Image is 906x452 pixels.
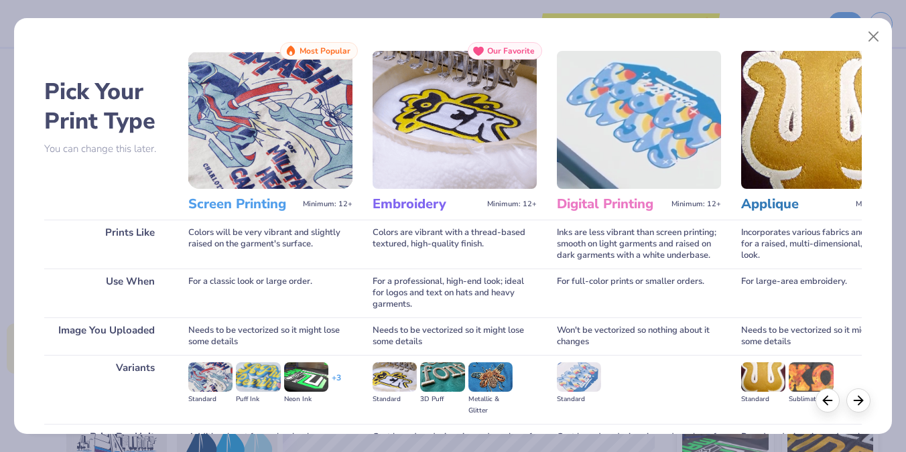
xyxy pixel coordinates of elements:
[44,143,168,155] p: You can change this later.
[468,362,513,392] img: Metallic & Glitter
[373,269,537,317] div: For a professional, high-end look; ideal for logos and text on hats and heavy garments.
[188,317,352,355] div: Needs to be vectorized so it might lose some details
[188,51,352,189] img: Screen Printing
[284,362,328,392] img: Neon Ink
[44,317,168,355] div: Image You Uploaded
[332,372,341,395] div: + 3
[188,362,233,392] img: Standard
[557,362,601,392] img: Standard
[487,46,535,56] span: Our Favorite
[741,196,850,213] h3: Applique
[284,394,328,405] div: Neon Ink
[789,394,833,405] div: Sublimated
[557,269,721,317] div: For full-color prints or smaller orders.
[856,200,905,209] span: Minimum: 12+
[373,51,537,189] img: Embroidery
[557,394,601,405] div: Standard
[741,269,905,317] div: For large-area embroidery.
[188,196,298,213] h3: Screen Printing
[236,394,280,405] div: Puff Ink
[44,77,168,136] h2: Pick Your Print Type
[303,200,352,209] span: Minimum: 12+
[420,362,464,392] img: 3D Puff
[741,51,905,189] img: Applique
[789,362,833,392] img: Sublimated
[373,317,537,355] div: Needs to be vectorized so it might lose some details
[557,196,666,213] h3: Digital Printing
[188,269,352,317] div: For a classic look or large order.
[741,317,905,355] div: Needs to be vectorized so it might lose some details
[741,394,785,405] div: Standard
[44,220,168,269] div: Prints Like
[557,51,721,189] img: Digital Printing
[44,269,168,317] div: Use When
[373,220,537,269] div: Colors are vibrant with a thread-based textured, high-quality finish.
[741,220,905,269] div: Incorporates various fabrics and threads for a raised, multi-dimensional, textured look.
[188,220,352,269] div: Colors will be very vibrant and slightly raised on the garment's surface.
[741,362,785,392] img: Standard
[420,394,464,405] div: 3D Puff
[188,394,233,405] div: Standard
[860,24,886,50] button: Close
[373,394,417,405] div: Standard
[300,46,350,56] span: Most Popular
[487,200,537,209] span: Minimum: 12+
[671,200,721,209] span: Minimum: 12+
[557,220,721,269] div: Inks are less vibrant than screen printing; smooth on light garments and raised on dark garments ...
[468,394,513,417] div: Metallic & Glitter
[236,362,280,392] img: Puff Ink
[373,196,482,213] h3: Embroidery
[557,317,721,355] div: Won't be vectorized so nothing about it changes
[44,355,168,424] div: Variants
[373,362,417,392] img: Standard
